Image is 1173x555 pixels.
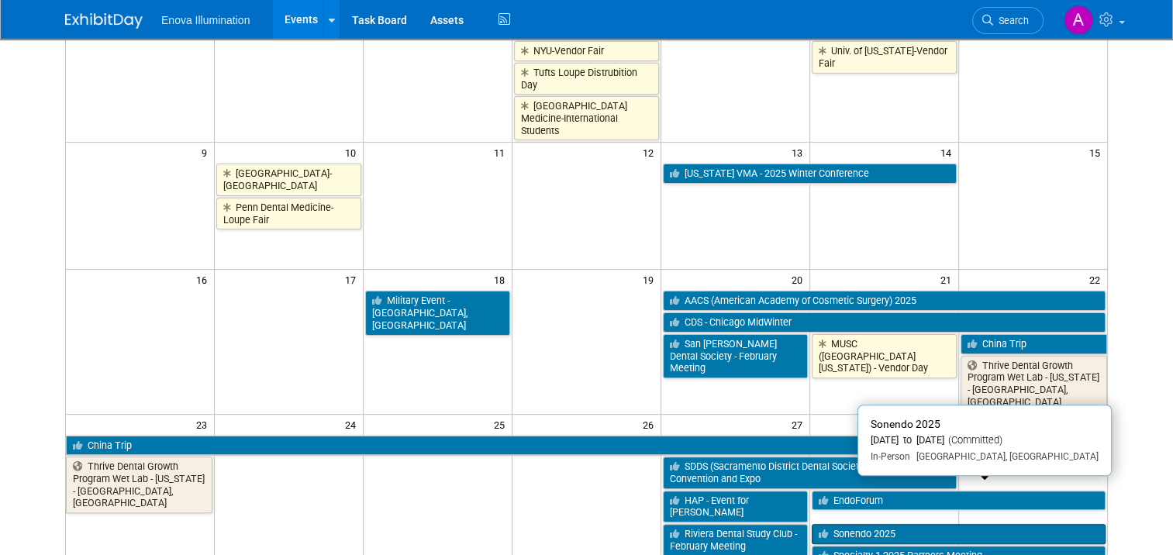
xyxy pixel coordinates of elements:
a: [US_STATE] VMA - 2025 Winter Conference [663,164,957,184]
span: In-Person [871,451,910,462]
span: 23 [195,415,214,434]
a: Military Event - [GEOGRAPHIC_DATA], [GEOGRAPHIC_DATA] [365,291,510,335]
span: Sonendo 2025 [871,418,940,430]
div: [DATE] to [DATE] [871,434,1099,447]
a: [GEOGRAPHIC_DATA]-[GEOGRAPHIC_DATA] [216,164,361,195]
a: SDDS (Sacramento District Dental Society) MidWinter Convention and Expo [663,457,957,488]
a: Thrive Dental Growth Program Wet Lab - [US_STATE] - [GEOGRAPHIC_DATA], [GEOGRAPHIC_DATA] [961,356,1107,412]
span: 21 [939,270,958,289]
span: 19 [641,270,661,289]
span: 9 [200,143,214,162]
span: 17 [343,270,363,289]
span: 24 [343,415,363,434]
span: 25 [492,415,512,434]
a: China Trip [961,334,1107,354]
span: 13 [790,143,809,162]
span: 26 [641,415,661,434]
a: San [PERSON_NAME] Dental Society - February Meeting [663,334,808,378]
span: 11 [492,143,512,162]
a: Univ. of [US_STATE]-Vendor Fair [812,41,957,73]
a: HAP - Event for [PERSON_NAME] [663,491,808,522]
a: AACS (American Academy of Cosmetic Surgery) 2025 [663,291,1106,311]
a: CDS - Chicago MidWinter [663,312,1106,333]
span: 15 [1088,143,1107,162]
a: Sonendo 2025 [812,524,1106,544]
a: Penn Dental Medicine-Loupe Fair [216,198,361,229]
span: Search [993,15,1029,26]
img: ExhibitDay [65,13,143,29]
span: (Committed) [944,434,1002,446]
span: 20 [790,270,809,289]
span: [GEOGRAPHIC_DATA], [GEOGRAPHIC_DATA] [910,451,1099,462]
img: Andrea Miller [1064,5,1093,35]
span: 12 [641,143,661,162]
a: China Trip [66,436,1107,456]
a: Search [972,7,1044,34]
a: EndoForum [812,491,1106,511]
a: Tufts Loupe Distrubition Day [514,63,659,95]
span: 27 [790,415,809,434]
span: 10 [343,143,363,162]
span: 22 [1088,270,1107,289]
span: Enova Illumination [161,14,250,26]
span: 14 [939,143,958,162]
a: MUSC ([GEOGRAPHIC_DATA][US_STATE]) - Vendor Day [812,334,957,378]
span: 18 [492,270,512,289]
a: Thrive Dental Growth Program Wet Lab - [US_STATE] - [GEOGRAPHIC_DATA], [GEOGRAPHIC_DATA] [66,457,212,513]
a: [GEOGRAPHIC_DATA] Medicine-International Students [514,96,659,140]
a: NYU-Vendor Fair [514,41,659,61]
span: 16 [195,270,214,289]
